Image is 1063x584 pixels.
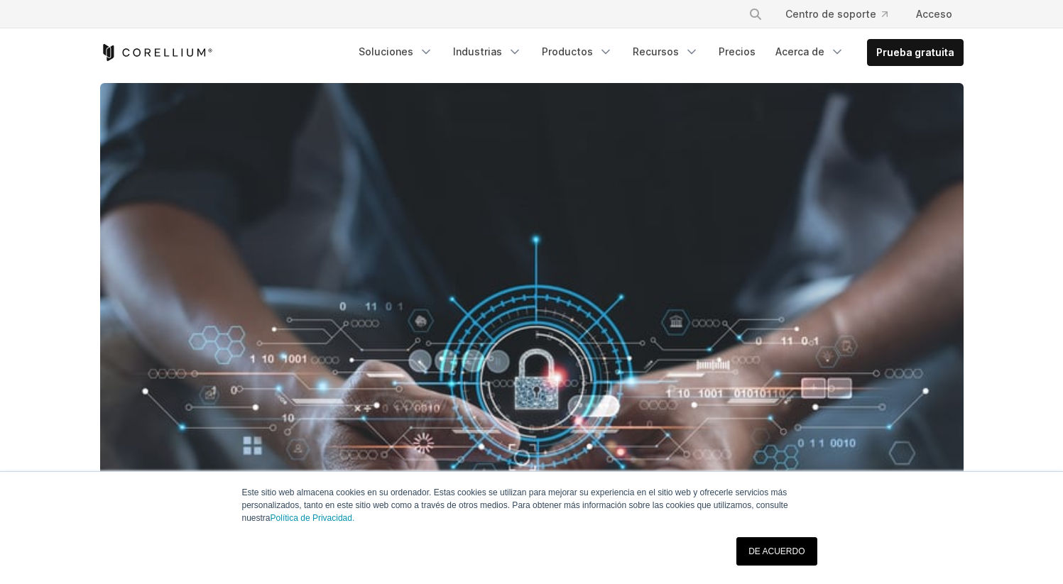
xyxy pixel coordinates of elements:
[736,537,817,566] a: DE ACUERDO
[100,44,213,61] a: Página de inicio de Corellium
[775,45,824,57] font: Acerca de
[876,46,954,58] font: Prueba gratuita
[719,45,756,57] font: Precios
[542,45,593,57] font: Productos
[633,45,679,57] font: Recursos
[350,39,964,66] div: Menú de navegación
[743,1,768,27] button: Buscar
[748,546,805,556] font: DE ACUERDO
[731,1,964,27] div: Menú de navegación
[916,8,952,20] font: Acceso
[453,45,502,57] font: Industrias
[242,487,788,523] font: Este sitio web almacena cookies en su ordenador. Estas cookies se utilizan para mejorar su experi...
[785,8,876,20] font: Centro de soporte
[271,513,355,523] a: Política de Privacidad.
[359,45,413,57] font: Soluciones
